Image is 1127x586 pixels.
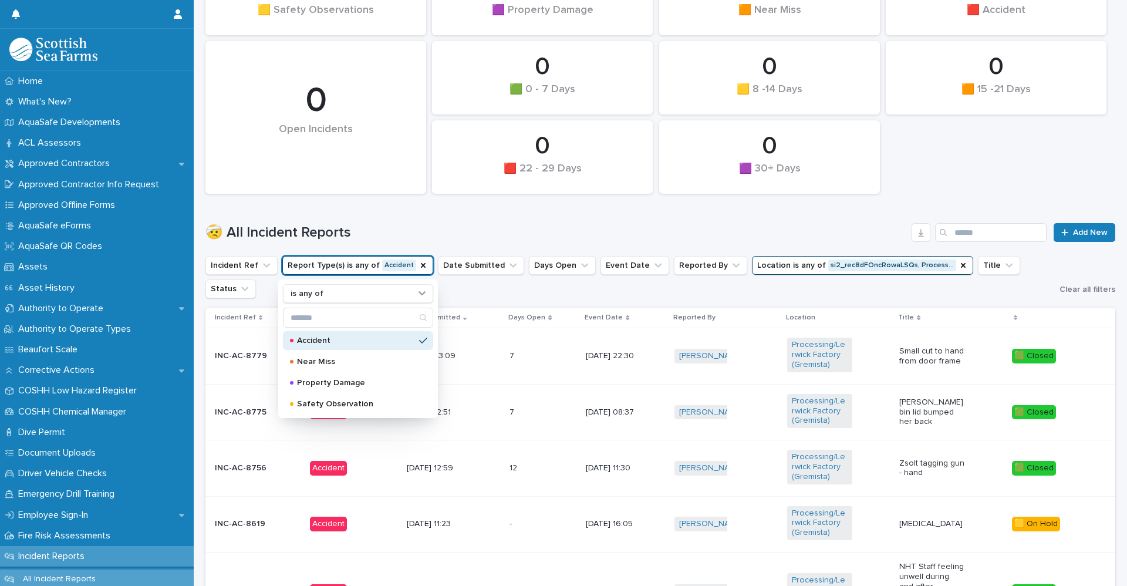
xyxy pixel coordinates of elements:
[14,489,124,500] p: Emergency Drill Training
[407,463,472,473] p: [DATE] 12:59
[679,351,743,361] a: [PERSON_NAME]
[14,468,116,479] p: Driver Vehicle Checks
[205,279,256,298] button: Status
[586,407,651,417] p: [DATE] 08:37
[297,358,414,366] p: Near Miss
[452,83,633,108] div: 🟩 0 - 7 Days
[899,398,964,427] p: [PERSON_NAME] bin lid bumped her back
[14,427,75,438] p: Dive Permit
[225,123,406,160] div: Open Incidents
[906,52,1086,82] div: 0
[978,256,1020,275] button: Title
[509,349,517,361] p: 7
[14,261,57,272] p: Assets
[898,311,914,324] p: Title
[792,508,848,538] a: Processing/Lerwick Factory (Gremista)
[14,179,168,190] p: Approved Contractor Info Request
[529,256,596,275] button: Days Open
[284,308,433,327] input: Search
[1073,228,1108,237] span: Add New
[282,256,433,275] button: Report Type(s)
[14,447,105,459] p: Document Uploads
[14,406,136,417] p: COSHH Chemical Manager
[310,461,347,476] div: Accident
[291,289,323,299] p: is any of
[297,379,414,387] p: Property Damage
[452,132,633,161] div: 0
[792,340,848,369] a: Processing/Lerwick Factory (Gremista)
[586,463,651,473] p: [DATE] 11:30
[407,519,472,529] p: [DATE] 11:23
[297,400,414,408] p: Safety Observation
[14,303,113,314] p: Authority to Operate
[14,324,140,335] p: Authority to Operate Types
[14,574,105,584] p: All Incident Reports
[679,52,860,82] div: 0
[225,4,406,29] div: 🟨 Safety Observations
[673,311,716,324] p: Reported By
[585,311,623,324] p: Event Date
[14,96,81,107] p: What's New?
[509,517,514,529] p: -
[14,344,87,355] p: Beaufort Scale
[215,407,280,417] p: INC-AC-8775
[14,530,120,541] p: Fire Risk Assessments
[586,519,651,529] p: [DATE] 16:05
[899,519,964,529] p: [MEDICAL_DATA]
[205,496,1115,552] tr: INC-AC-8619Accident[DATE] 11:23-- [DATE] 16:05[PERSON_NAME] Processing/Lerwick Factory (Gremista)...
[1012,517,1060,531] div: 🟨 On Hold
[674,256,747,275] button: Reported By
[14,510,97,521] p: Employee Sign-In
[906,83,1086,108] div: 🟧 15 -21 Days
[792,452,848,481] a: Processing/Lerwick Factory (Gremista)
[679,163,860,187] div: 🟪 30+ Days
[509,405,517,417] p: 7
[407,351,472,361] p: [DATE] 23:09
[899,459,964,479] p: Zsolt tagging gun - hand
[14,200,124,211] p: Approved Offline Forms
[14,76,52,87] p: Home
[14,117,130,128] p: AquaSafe Developments
[407,407,472,417] p: [DATE] 12:51
[452,4,633,29] div: 🟪 Property Damage
[205,440,1115,496] tr: INC-AC-8756Accident[DATE] 12:591212 [DATE] 11:30[PERSON_NAME] Processing/Lerwick Factory (Gremist...
[792,396,848,426] a: Processing/Lerwick Factory (Gremista)
[215,463,280,473] p: INC-AC-8756
[452,163,633,187] div: 🟥 22 - 29 Days
[215,311,256,324] p: Incident Ref
[1055,281,1115,298] button: Clear all filters
[14,282,84,294] p: Asset History
[586,351,651,361] p: [DATE] 22:30
[14,220,100,231] p: AquaSafe eForms
[679,83,860,108] div: 🟨 8 -14 Days
[1059,285,1115,294] span: Clear all filters
[600,256,669,275] button: Event Date
[14,551,94,562] p: Incident Reports
[297,336,414,345] p: Accident
[205,224,907,241] h1: 🤕 All Incident Reports
[679,407,743,417] a: [PERSON_NAME]
[205,256,278,275] button: Incident Ref
[1012,405,1056,420] div: 🟩 Closed
[906,4,1086,29] div: 🟥 Accident
[935,223,1047,242] input: Search
[9,38,97,61] img: bPIBxiqnSb2ggTQWdOVV
[310,517,347,531] div: Accident
[509,461,519,473] p: 12
[225,80,406,122] div: 0
[14,137,90,149] p: ACL Assessors
[679,132,860,161] div: 0
[438,256,524,275] button: Date Submitted
[679,519,743,529] a: [PERSON_NAME]
[14,158,119,169] p: Approved Contractors
[1012,461,1056,476] div: 🟩 Closed
[786,311,815,324] p: Location
[205,328,1115,384] tr: INC-AC-8779Accident[DATE] 23:0977 [DATE] 22:30[PERSON_NAME] Processing/Lerwick Factory (Gremista)...
[679,463,743,473] a: [PERSON_NAME]
[205,384,1115,440] tr: INC-AC-8775Accident[DATE] 12:5177 [DATE] 08:37[PERSON_NAME] Processing/Lerwick Factory (Gremista)...
[1012,349,1056,363] div: 🟩 Closed
[752,256,973,275] button: Location
[14,365,104,376] p: Corrective Actions
[14,385,146,396] p: COSHH Low Hazard Register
